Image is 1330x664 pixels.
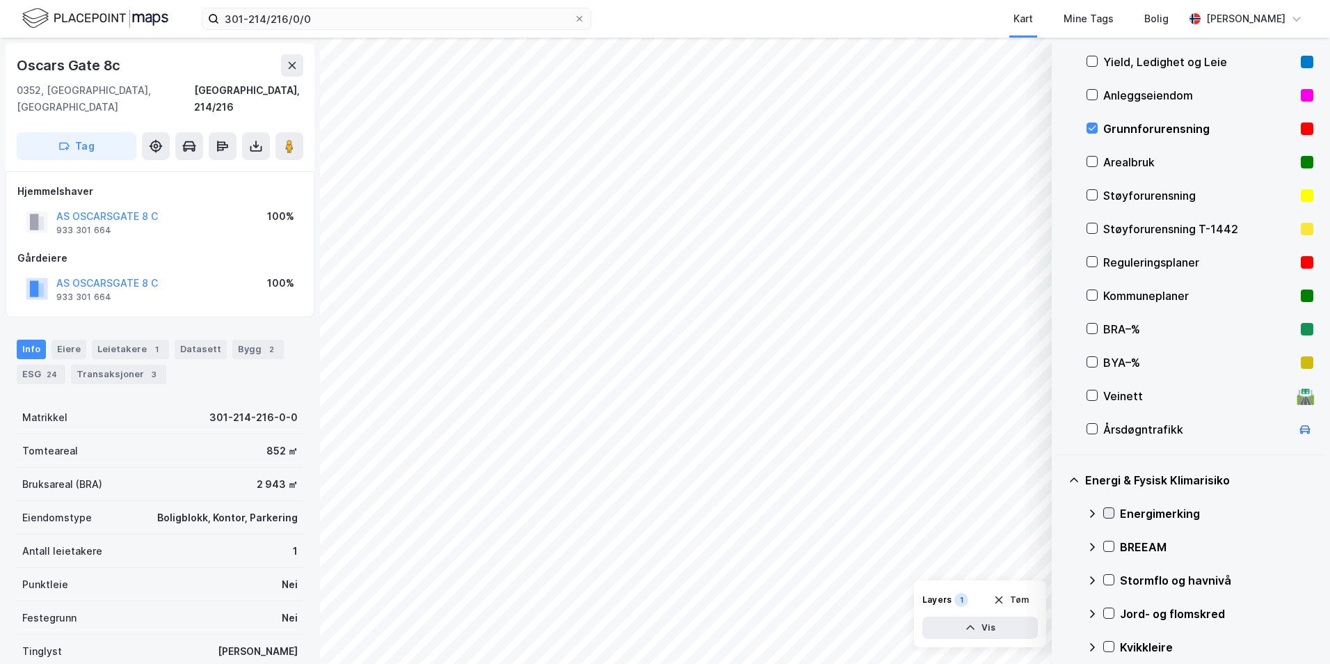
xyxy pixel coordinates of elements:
[17,250,303,267] div: Gårdeiere
[984,589,1038,611] button: Tøm
[17,183,303,200] div: Hjemmelshaver
[71,365,166,384] div: Transaksjoner
[257,476,298,493] div: 2 943 ㎡
[175,340,227,359] div: Datasett
[92,340,169,359] div: Leietakere
[22,476,102,493] div: Bruksareal (BRA)
[17,132,136,160] button: Tag
[1103,221,1295,237] div: Støyforurensning T-1442
[1260,597,1330,664] iframe: Chat Widget
[1103,187,1295,204] div: Støyforurensning
[157,509,298,526] div: Boligblokk, Kontor, Parkering
[1103,54,1295,70] div: Yield, Ledighet og Leie
[922,594,952,606] div: Layers
[1103,388,1291,404] div: Veinett
[1144,10,1169,27] div: Bolig
[1296,387,1315,405] div: 🛣️
[293,543,298,560] div: 1
[1206,10,1285,27] div: [PERSON_NAME]
[22,610,77,626] div: Festegrunn
[17,340,46,359] div: Info
[194,82,303,116] div: [GEOGRAPHIC_DATA], 214/216
[232,340,284,359] div: Bygg
[1103,87,1295,104] div: Anleggseiendom
[1120,572,1313,589] div: Stormflo og havnivå
[1085,472,1313,489] div: Energi & Fysisk Klimarisiko
[44,367,60,381] div: 24
[954,593,968,607] div: 1
[1103,421,1291,438] div: Årsdøgntrafikk
[264,342,278,356] div: 2
[922,617,1038,639] button: Vis
[1103,120,1295,137] div: Grunnforurensning
[218,643,298,660] div: [PERSON_NAME]
[1103,154,1295,171] div: Arealbruk
[22,443,78,459] div: Tomteareal
[147,367,161,381] div: 3
[1120,639,1313,656] div: Kvikkleire
[282,576,298,593] div: Nei
[22,576,68,593] div: Punktleie
[1103,321,1295,338] div: BRA–%
[1013,10,1033,27] div: Kart
[267,208,294,225] div: 100%
[150,342,163,356] div: 1
[17,54,123,77] div: Oscars Gate 8c
[1120,606,1313,622] div: Jord- og flomskred
[1103,354,1295,371] div: BYA–%
[22,6,168,31] img: logo.f888ab2527a4732fd821a326f86c7f29.svg
[51,340,86,359] div: Eiere
[267,275,294,292] div: 100%
[219,8,574,29] input: Søk på adresse, matrikkel, gårdeiere, leietakere eller personer
[22,509,92,526] div: Eiendomstype
[17,365,65,384] div: ESG
[209,409,298,426] div: 301-214-216-0-0
[22,409,67,426] div: Matrikkel
[56,225,111,236] div: 933 301 664
[1103,287,1295,304] div: Kommuneplaner
[1103,254,1295,271] div: Reguleringsplaner
[1064,10,1114,27] div: Mine Tags
[266,443,298,459] div: 852 ㎡
[22,643,62,660] div: Tinglyst
[17,82,194,116] div: 0352, [GEOGRAPHIC_DATA], [GEOGRAPHIC_DATA]
[22,543,102,560] div: Antall leietakere
[282,610,298,626] div: Nei
[1120,505,1313,522] div: Energimerking
[1120,539,1313,555] div: BREEAM
[56,292,111,303] div: 933 301 664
